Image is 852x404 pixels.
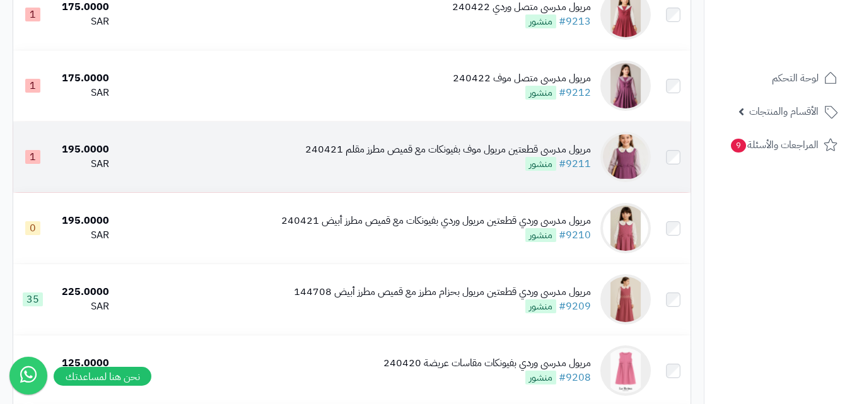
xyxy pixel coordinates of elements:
span: منشور [525,371,556,384]
div: 195.0000 [57,214,109,228]
div: مريول مدرسي قطعتين مريول موف بفيونكات مع قميص مطرز مقلم 240421 [305,142,591,157]
div: 175.0000 [57,71,109,86]
a: #9209 [559,299,591,314]
div: SAR [57,299,109,314]
img: مريول مدرسي وردي قطعتين مريول بحزام مطرز مع قميص مطرز أبيض 144708 [600,274,651,325]
span: 35 [23,292,43,306]
a: #9213 [559,14,591,29]
span: 1 [25,8,40,21]
img: مريول مدرسي متصل موف 240422 [600,61,651,111]
div: SAR [57,14,109,29]
span: 0 [25,221,40,235]
a: لوحة التحكم [712,63,844,93]
div: مريول مدرسي وردي بفيونكات مقاسات عريضة 240420 [383,356,591,371]
span: 1 [25,79,40,93]
a: #9210 [559,228,591,243]
img: مريول مدرسي وردي قطعتين مريول وردي بفيونكات مع قميص مطرز أبيض 240421 [600,203,651,253]
div: SAR [57,86,109,100]
a: #9211 [559,156,591,171]
span: منشور [525,157,556,171]
span: منشور [525,14,556,28]
span: 1 [25,150,40,164]
a: المراجعات والأسئلة9 [712,130,844,160]
span: لوحة التحكم [772,69,819,87]
div: مريول مدرسي وردي قطعتين مريول وردي بفيونكات مع قميص مطرز أبيض 240421 [281,214,591,228]
div: 225.0000 [57,285,109,299]
span: الأقسام والمنتجات [749,103,819,120]
div: SAR [57,157,109,171]
div: مريول مدرسي وردي قطعتين مريول بحزام مطرز مع قميص مطرز أبيض 144708 [294,285,591,299]
a: #9212 [559,85,591,100]
div: 195.0000 [57,142,109,157]
span: 9 [731,139,746,153]
span: منشور [525,228,556,242]
span: منشور [525,86,556,100]
div: مريول مدرسي متصل موف 240422 [453,71,591,86]
img: مريول مدرسي قطعتين مريول موف بفيونكات مع قميص مطرز مقلم 240421 [600,132,651,182]
img: logo-2.png [766,35,840,62]
div: SAR [57,228,109,243]
div: 125.0000 [57,356,109,371]
span: المراجعات والأسئلة [730,136,819,154]
img: مريول مدرسي وردي بفيونكات مقاسات عريضة 240420 [600,345,651,396]
a: #9208 [559,370,591,385]
span: منشور [525,299,556,313]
